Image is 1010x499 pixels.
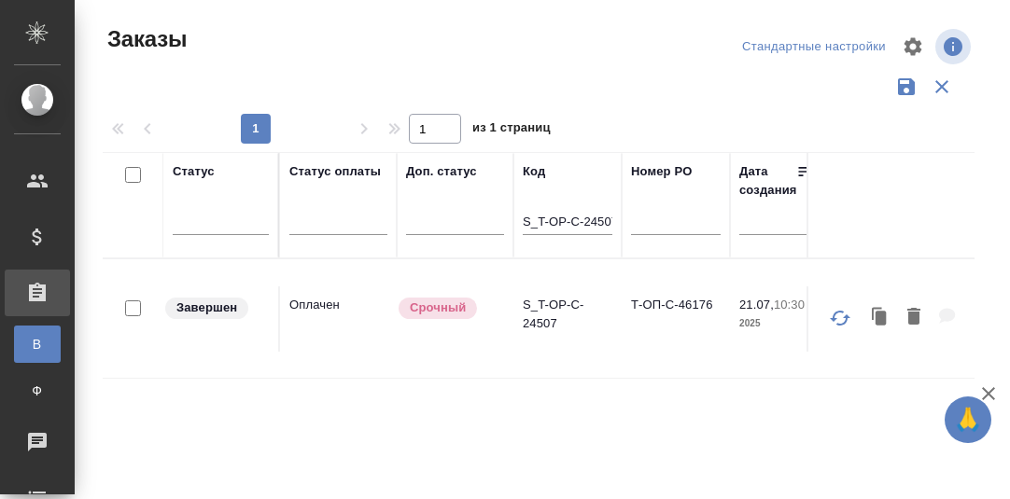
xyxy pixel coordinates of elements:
button: Удалить [898,298,930,337]
a: Ф [14,372,61,409]
span: Ф [23,381,51,400]
div: Статус [173,162,215,181]
p: 2025 [739,314,814,333]
span: из 1 страниц [472,117,551,144]
p: S_T-OP-C-24507 [523,296,612,333]
span: Посмотреть информацию [935,29,975,64]
span: В [23,335,51,353]
button: Сбросить фильтры [924,69,960,104]
a: В [14,326,61,363]
div: Доп. статус [406,162,477,181]
button: Клонировать [863,298,898,337]
button: Обновить [818,296,863,340]
p: Завершен [176,298,237,317]
td: Т-ОП-С-46176 [622,286,730,352]
p: 10:30 [774,298,805,312]
div: Номер PO [631,162,692,181]
td: Оплачен [280,286,397,352]
div: split button [737,33,891,62]
p: Срочный [410,298,466,317]
div: Дата создания [739,162,796,200]
div: Статус оплаты [289,162,381,181]
div: Выставляет КМ при направлении счета или после выполнения всех работ/сдачи заказа клиенту. Окончат... [163,296,269,321]
button: Сохранить фильтры [889,69,924,104]
span: 🙏 [952,400,984,439]
p: 21.07, [739,298,774,312]
div: Код [523,162,545,181]
span: Заказы [103,24,187,54]
button: 🙏 [945,396,991,443]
